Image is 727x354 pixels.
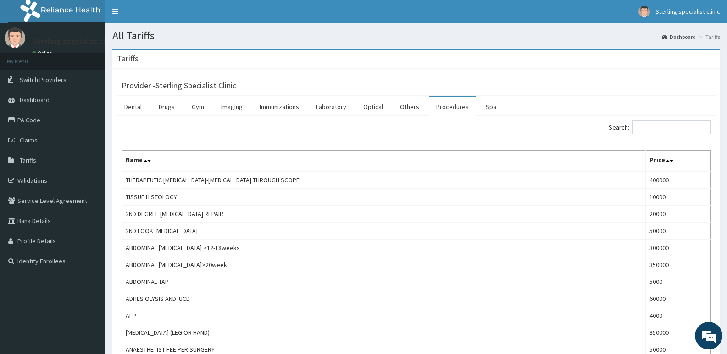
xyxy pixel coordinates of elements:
[646,223,711,240] td: 50000
[122,171,646,189] td: THERAPEUTIC [MEDICAL_DATA]-[MEDICAL_DATA] THROUGH SCOPE
[646,240,711,256] td: 300000
[151,97,182,116] a: Drugs
[646,273,711,290] td: 5000
[214,97,250,116] a: Imaging
[646,307,711,324] td: 4000
[309,97,354,116] a: Laboratory
[356,97,390,116] a: Optical
[646,256,711,273] td: 350000
[393,97,427,116] a: Others
[20,76,67,84] span: Switch Providers
[646,189,711,206] td: 10000
[646,206,711,223] td: 20000
[17,46,37,69] img: d_794563401_company_1708531726252_794563401
[122,273,646,290] td: ABDOMINAL TAP
[5,27,25,48] img: User Image
[122,206,646,223] td: 2ND DEGREE [MEDICAL_DATA] REPAIR
[655,7,720,16] span: Sterling specialist clinic
[646,324,711,341] td: 350000
[20,156,36,164] span: Tariffs
[122,290,646,307] td: ADHESIOLYSIS AND IUCD
[112,30,720,42] h1: All Tariffs
[697,33,720,41] li: Tariffs
[48,51,154,63] div: Chat with us now
[252,97,306,116] a: Immunizations
[662,33,696,41] a: Dashboard
[609,120,711,134] label: Search:
[478,97,504,116] a: Spa
[646,171,711,189] td: 400000
[122,307,646,324] td: AFP
[646,151,711,172] th: Price
[122,82,236,90] h3: Provider - Sterling Specialist Clinic
[53,115,127,208] span: We're online!
[122,189,646,206] td: TISSUE HISTOLOGY
[638,6,650,17] img: User Image
[32,50,54,56] a: Online
[429,97,476,116] a: Procedures
[122,223,646,240] td: 2ND LOOK [MEDICAL_DATA]
[122,324,646,341] td: [MEDICAL_DATA] (LEG OR HAND)
[117,54,139,63] h3: Tariffs
[117,97,149,116] a: Dental
[184,97,211,116] a: Gym
[150,5,172,27] div: Minimize live chat window
[632,120,711,134] input: Search:
[20,96,50,104] span: Dashboard
[5,250,175,282] textarea: Type your message and hit 'Enter'
[32,37,118,45] p: Sterling specialist clinic
[122,240,646,256] td: ABDOMINAL [MEDICAL_DATA] >12-18weeks
[646,290,711,307] td: 60000
[122,151,646,172] th: Name
[20,136,38,144] span: Claims
[122,256,646,273] td: ABDOMINAL [MEDICAL_DATA]>20week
